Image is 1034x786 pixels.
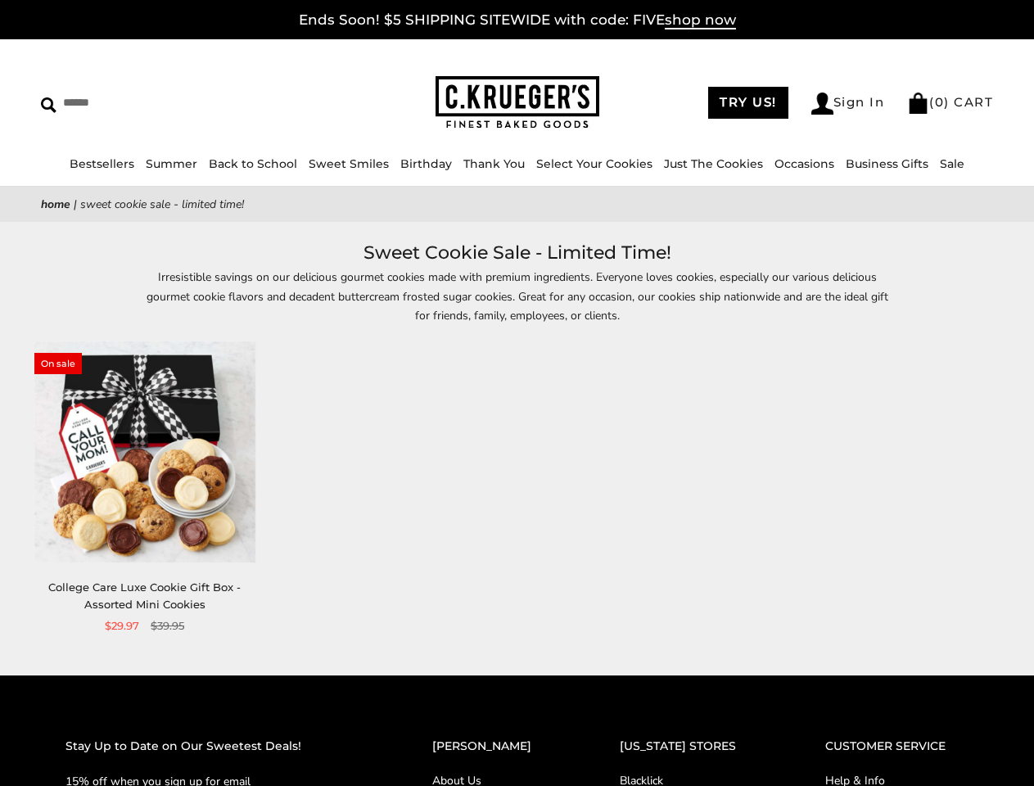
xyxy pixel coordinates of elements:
[41,90,259,115] input: Search
[141,268,894,324] p: Irresistible savings on our delicious gourmet cookies made with premium ingredients. Everyone lov...
[463,156,525,171] a: Thank You
[846,156,928,171] a: Business Gifts
[48,580,241,611] a: College Care Luxe Cookie Gift Box - Assorted Mini Cookies
[309,156,389,171] a: Sweet Smiles
[940,156,964,171] a: Sale
[209,156,297,171] a: Back to School
[34,341,255,562] img: College Care Luxe Cookie Gift Box - Assorted Mini Cookies
[536,156,652,171] a: Select Your Cookies
[708,87,788,119] a: TRY US!
[41,97,56,113] img: Search
[400,156,452,171] a: Birthday
[907,94,993,110] a: (0) CART
[825,737,969,756] h2: CUSTOMER SERVICE
[907,93,929,114] img: Bag
[811,93,885,115] a: Sign In
[41,196,70,212] a: Home
[146,156,197,171] a: Summer
[80,196,244,212] span: Sweet Cookie Sale - Limited Time!
[34,353,82,374] span: On sale
[664,156,763,171] a: Just The Cookies
[65,737,367,756] h2: Stay Up to Date on Our Sweetest Deals!
[151,617,184,635] span: $39.95
[436,76,599,129] img: C.KRUEGER'S
[935,94,945,110] span: 0
[432,737,555,756] h2: [PERSON_NAME]
[620,737,760,756] h2: [US_STATE] STORES
[105,617,139,635] span: $29.97
[299,11,736,29] a: Ends Soon! $5 SHIPPING SITEWIDE with code: FIVEshop now
[65,238,969,268] h1: Sweet Cookie Sale - Limited Time!
[70,156,134,171] a: Bestsellers
[811,93,833,115] img: Account
[74,196,77,212] span: |
[41,195,993,214] nav: breadcrumbs
[774,156,834,171] a: Occasions
[665,11,736,29] span: shop now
